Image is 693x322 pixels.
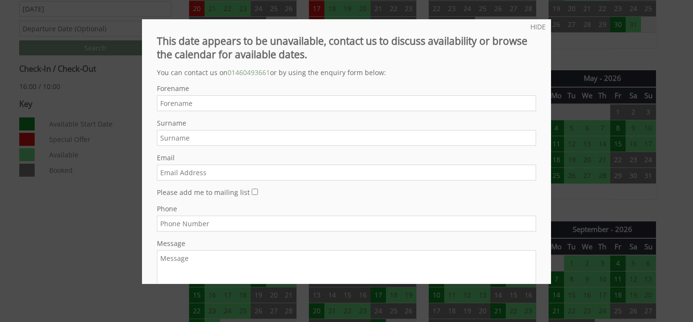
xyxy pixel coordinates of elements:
a: HIDE [530,22,546,31]
label: Message [157,239,536,248]
h2: This date appears to be unavailable, contact us to discuss availability or browse the calendar fo... [157,34,536,61]
label: Please add me to mailing list [157,188,250,197]
label: Forename [157,84,536,93]
label: Email [157,153,536,162]
p: You can contact us on or by using the enquiry form below: [157,68,536,77]
input: Forename [157,95,536,111]
a: 01460493661 [228,68,270,77]
input: Email Address [157,165,536,180]
label: Phone [157,204,536,213]
input: Phone Number [157,216,536,232]
label: Surname [157,118,536,128]
input: Surname [157,130,536,146]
